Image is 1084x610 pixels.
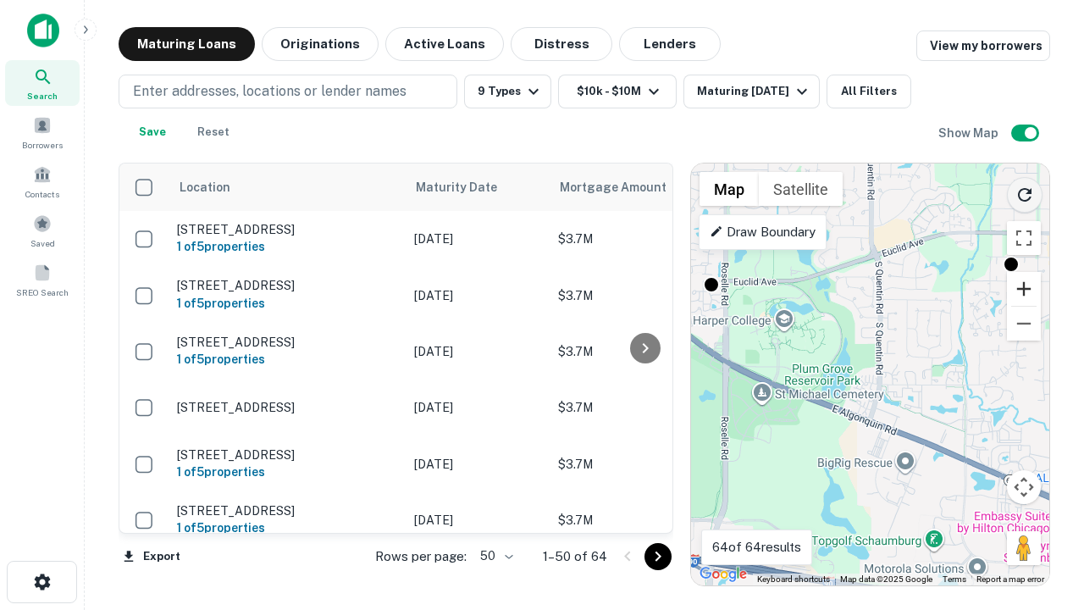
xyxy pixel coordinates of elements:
h6: 1 of 5 properties [177,463,397,481]
a: SREO Search [5,257,80,302]
a: Search [5,60,80,106]
span: Map data ©2025 Google [840,574,932,584]
button: Distress [511,27,612,61]
span: Borrowers [22,138,63,152]
img: capitalize-icon.png [27,14,59,47]
h6: 1 of 5 properties [177,350,397,369]
p: [STREET_ADDRESS] [177,222,397,237]
p: 1–50 of 64 [543,546,607,567]
th: Location [169,164,406,211]
button: Drag Pegman onto the map to open Street View [1007,531,1041,565]
button: Zoom out [1007,307,1041,341]
img: Google [695,563,751,585]
a: Saved [5,208,80,253]
p: Enter addresses, locations or lender names [133,81,406,102]
button: $10k - $10M [558,75,677,108]
p: [STREET_ADDRESS] [177,335,397,350]
a: Report a map error [976,574,1044,584]
p: $3.7M [558,286,727,305]
p: $3.7M [558,511,727,530]
button: Reload search area [1007,177,1043,213]
button: Reset [186,115,241,149]
p: [STREET_ADDRESS] [177,400,397,415]
p: [DATE] [414,342,541,361]
p: [DATE] [414,455,541,474]
h6: 1 of 5 properties [177,518,397,537]
p: Rows per page: [375,546,467,567]
p: 64 of 64 results [712,537,801,557]
span: Contacts [25,187,59,201]
p: [STREET_ADDRESS] [177,447,397,463]
th: Mortgage Amount [550,164,736,211]
h6: Show Map [938,124,1001,142]
button: Toggle fullscreen view [1007,221,1041,255]
button: Active Loans [385,27,504,61]
span: Mortgage Amount [560,177,689,197]
span: Location [179,177,230,197]
p: [DATE] [414,511,541,530]
a: Open this area in Google Maps (opens a new window) [695,563,751,585]
button: Zoom in [1007,272,1041,306]
a: Contacts [5,158,80,204]
p: [DATE] [414,230,541,248]
a: Terms (opens in new tab) [943,574,966,584]
div: 0 0 [691,164,1049,585]
span: SREO Search [16,286,69,299]
p: Draw Boundary [710,222,816,242]
button: Keyboard shortcuts [757,574,830,585]
button: Show street map [700,172,759,206]
button: Enter addresses, locations or lender names [119,75,457,108]
p: [DATE] [414,398,541,417]
button: Show satellite imagery [759,172,843,206]
p: $3.7M [558,342,727,361]
p: [DATE] [414,286,541,305]
span: Search [27,89,58,103]
button: Go to next page [644,543,672,570]
button: Lenders [619,27,721,61]
a: Borrowers [5,109,80,155]
span: Maturity Date [416,177,519,197]
div: 50 [473,544,516,568]
p: $3.7M [558,230,727,248]
button: Maturing Loans [119,27,255,61]
h6: 1 of 5 properties [177,237,397,256]
button: Maturing [DATE] [683,75,820,108]
th: Maturity Date [406,164,550,211]
button: Originations [262,27,379,61]
button: 9 Types [464,75,551,108]
span: Saved [30,236,55,250]
p: [STREET_ADDRESS] [177,278,397,293]
iframe: Chat Widget [999,420,1084,502]
button: Save your search to get updates of matches that match your search criteria. [125,115,180,149]
a: View my borrowers [916,30,1050,61]
p: [STREET_ADDRESS] [177,503,397,518]
div: Maturing [DATE] [697,81,812,102]
button: Export [119,544,185,569]
h6: 1 of 5 properties [177,294,397,313]
p: $3.7M [558,398,727,417]
button: All Filters [827,75,911,108]
p: $3.7M [558,455,727,474]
